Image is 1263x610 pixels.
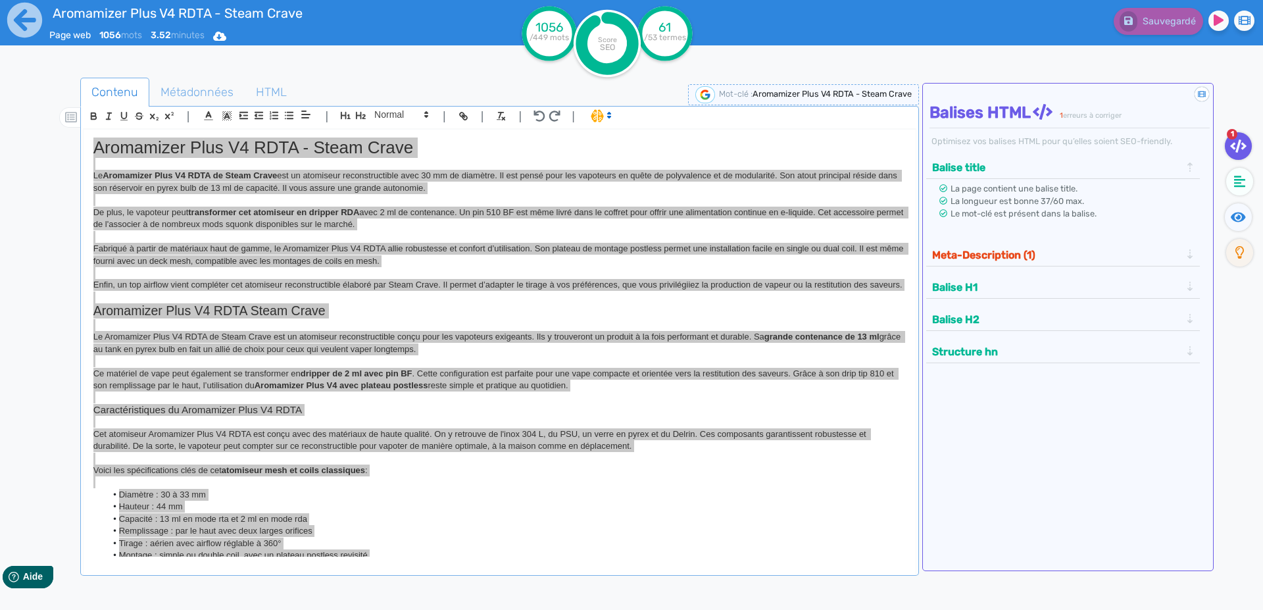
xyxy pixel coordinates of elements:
li: Remplissage : par le haut avec deux larges orifices [106,525,905,537]
button: Balise H2 [928,309,1185,330]
strong: Aromamizer Plus V4 avec plateau postless [255,380,428,390]
span: 1 [1227,129,1237,140]
p: Cet atomiseur Aromamizer Plus V4 RDTA est conçu avec des matériaux de haute qualité. On y retrouv... [93,428,906,453]
li: Diamètre : 30 à 33 mm [106,489,905,501]
div: Balise H1 [928,276,1199,298]
p: Ce matériel de vape peut également se transformer en . Cette configuration est parfaite pour une ... [93,368,906,392]
span: | [443,107,446,125]
strong: transformer cet atomiseur en dripper RDA [188,207,359,217]
b: 3.52 [151,30,171,41]
h1: Aromamizer Plus V4 RDTA - Steam Crave [93,138,906,158]
span: | [325,107,328,125]
div: Meta-Description (1) [928,244,1199,266]
li: Montage : simple ou double coil, avec un plateau postless revisité [106,549,905,561]
li: Capacité : 13 ml en mode rta et 2 ml en mode rda [106,513,905,525]
span: erreurs à corriger [1063,111,1122,120]
span: Aide [67,11,87,21]
tspan: /449 mots [530,33,569,42]
span: | [187,107,190,125]
div: Structure hn [928,341,1199,363]
a: HTML [245,78,298,107]
span: Page web [49,30,91,41]
span: Sauvegardé [1143,16,1196,27]
div: Balise title [928,157,1199,178]
tspan: /53 termes [644,33,686,42]
span: Contenu [81,74,149,110]
span: minutes [151,30,205,41]
span: I.Assistant [585,108,616,124]
a: Métadonnées [149,78,245,107]
tspan: SEO [600,42,615,52]
div: Balise H2 [928,309,1199,330]
span: Aligment [297,107,315,122]
b: 1056 [99,30,121,41]
tspan: Score [598,36,617,44]
span: La page contient une balise title. [951,184,1077,193]
p: Le Aromamizer Plus V4 RDTA de Steam Crave est un atomiseur reconstructible conçu pour les vapoteu... [93,331,906,355]
span: Le mot-clé est présent dans la balise. [951,209,1097,218]
strong: dripper de 2 ml avec pin BF [301,369,412,378]
h4: Balises HTML [929,103,1210,122]
input: title [49,3,428,24]
li: Hauteur : 44 mm [106,501,905,513]
div: Optimisez vos balises HTML pour qu’elles soient SEO-friendly. [929,135,1210,147]
span: Aromamizer Plus V4 RDTA - Steam Crave [753,89,912,99]
button: Balise title [928,157,1185,178]
p: Voici les spécifications clés de cet : [93,465,906,476]
span: | [518,107,522,125]
span: Métadonnées [150,74,244,110]
tspan: 61 [659,20,672,35]
h3: Caractéristiques du Aromamizer Plus V4 RDTA [93,404,906,416]
li: Tirage : aérien avec airflow réglable à 360° [106,538,905,549]
span: Mot-clé : [719,89,753,99]
button: Sauvegardé [1114,8,1203,35]
span: La longueur est bonne 37/60 max. [951,196,1084,206]
img: google-serp-logo.png [695,86,715,103]
p: Fabriqué à partir de matériaux haut de gamme, le Aromamizer Plus V4 RDTA allie robustesse et conf... [93,243,906,267]
span: | [572,107,575,125]
span: HTML [245,74,297,110]
a: Contenu [80,78,149,107]
strong: grande contenance de 13 ml [764,332,879,342]
span: 1 [1060,111,1063,120]
button: Structure hn [928,341,1185,363]
strong: atomiseur mesh et coils classiques [222,465,365,475]
p: Enfin, un top airflow vient compléter cet atomiseur reconstructible élaboré par Steam Crave. Il p... [93,279,906,291]
span: | [481,107,484,125]
tspan: 1056 [535,20,563,35]
span: mots [99,30,142,41]
button: Meta-Description (1) [928,244,1185,266]
p: Le est un atomiseur reconstructible avec 30 mm de diamètre. Il est pensé pour les vapoteurs en qu... [93,170,906,194]
p: De plus, le vapoteur peut avec 2 ml de contenance. Un pin 510 BF est même livré dans le coffret p... [93,207,906,231]
button: Balise H1 [928,276,1185,298]
strong: Aromamizer Plus V4 RDTA de Steam Crave [103,170,277,180]
h2: Aromamizer Plus V4 RDTA Steam Crave [93,303,906,318]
